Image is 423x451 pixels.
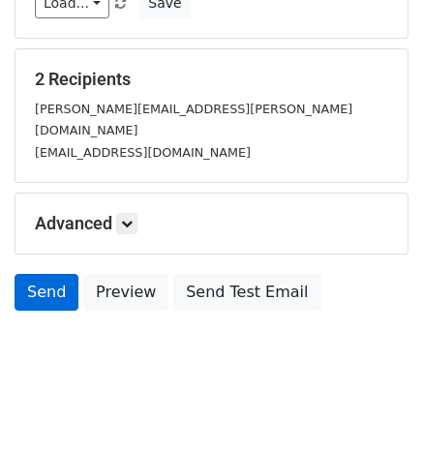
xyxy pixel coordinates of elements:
[326,358,423,451] iframe: Chat Widget
[15,274,78,311] a: Send
[35,102,352,138] small: [PERSON_NAME][EMAIL_ADDRESS][PERSON_NAME][DOMAIN_NAME]
[173,274,320,311] a: Send Test Email
[35,69,388,90] h5: 2 Recipients
[35,213,388,234] h5: Advanced
[326,358,423,451] div: Chat-Widget
[83,274,168,311] a: Preview
[35,145,251,160] small: [EMAIL_ADDRESS][DOMAIN_NAME]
